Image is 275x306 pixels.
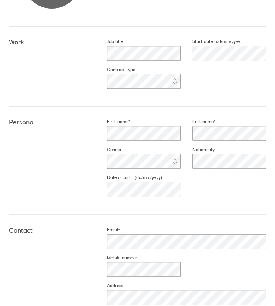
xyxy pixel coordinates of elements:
label: Start date (dd/mm/yyyy) [181,39,242,44]
label: Email* [95,227,120,233]
h4: Contact [9,227,95,235]
label: Date of birth (dd/mm/yyyy) [95,174,162,180]
label: Last name* [181,119,215,124]
label: Nationality [181,147,215,153]
label: Address [95,283,123,289]
h4: Work [9,39,95,46]
label: First name* [95,119,130,124]
label: Mobile number [95,255,137,261]
label: Job title [95,39,123,44]
label: Contract type [95,67,135,73]
label: Gender [95,147,122,153]
h4: Personal [9,119,95,126]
